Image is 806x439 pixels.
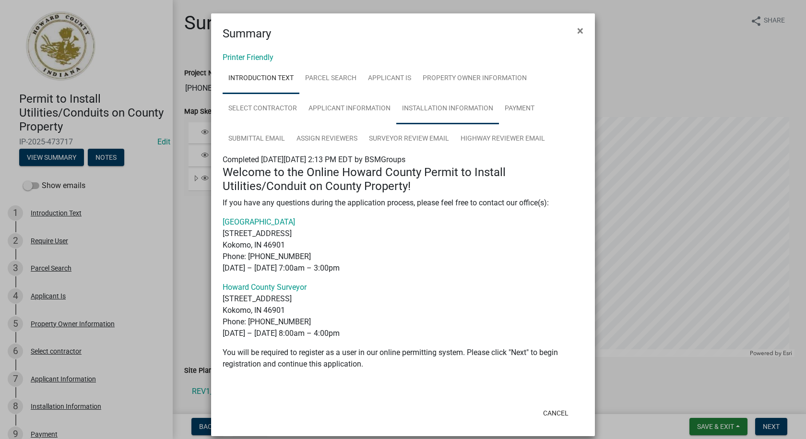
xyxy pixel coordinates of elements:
a: Installation Information [396,94,499,124]
button: Cancel [535,404,576,422]
span: × [577,24,583,37]
a: Howard County Surveyor [223,283,307,292]
a: Assign Reviewers [291,124,363,154]
h4: Summary [223,25,271,42]
a: Parcel Search [299,63,362,94]
a: Printer Friendly [223,53,273,62]
a: Property Owner Information [417,63,533,94]
h4: Welcome to the Online Howard County Permit to Install Utilities/Conduit on County Property! [223,166,583,193]
p: If you have any questions during the application process, please feel free to contact our office(s): [223,197,583,209]
a: Payment [499,94,540,124]
button: Close [569,17,591,44]
p: [STREET_ADDRESS] Kokomo, IN 46901 Phone: [PHONE_NUMBER] [DATE] – [DATE] 7:00am – 3:00pm [223,216,583,274]
a: Applicant Is [362,63,417,94]
a: Submittal Email [223,124,291,154]
a: Applicant Information [303,94,396,124]
span: Completed [DATE][DATE] 2:13 PM EDT by BSMGroups [223,155,405,164]
a: Highway Reviewer Email [455,124,551,154]
a: [GEOGRAPHIC_DATA] [223,217,295,226]
p: You will be required to register as a user in our online permitting system. Please click "Next" t... [223,347,583,370]
a: Select contractor [223,94,303,124]
a: Introduction Text [223,63,299,94]
p: [STREET_ADDRESS] Kokomo, IN 46901 Phone: [PHONE_NUMBER] [DATE] – [DATE] 8:00am – 4:00pm [223,282,583,339]
a: Surveyor Review Email [363,124,455,154]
